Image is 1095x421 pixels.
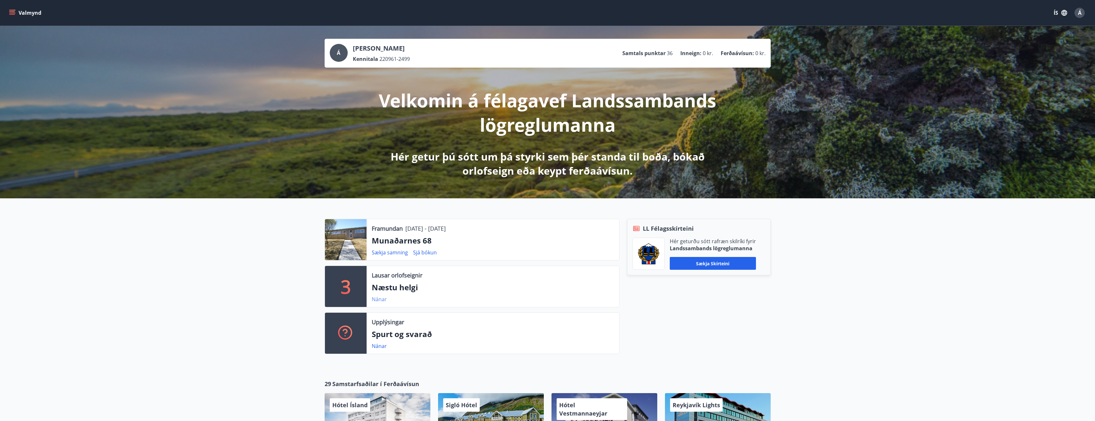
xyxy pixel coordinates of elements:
[703,50,713,57] span: 0 kr.
[372,282,614,293] p: Næstu helgi
[378,88,717,137] p: Velkomin á félagavef Landssambands lögreglumanna
[446,401,477,409] span: Sigló Hótel
[353,44,410,53] p: [PERSON_NAME]
[379,55,410,62] span: 220961-2499
[372,329,614,340] p: Spurt og svarað
[353,55,378,62] p: Kennitala
[643,224,694,233] span: LL Félagsskírteini
[372,224,403,233] p: Framundan
[372,343,387,350] a: Nánar
[372,235,614,246] p: Munaðarnes 68
[755,50,766,57] span: 0 kr.
[1072,5,1087,21] button: Á
[680,50,701,57] p: Inneign :
[622,50,666,57] p: Samtals punktar
[670,245,756,252] p: Landssambands lögreglumanna
[413,249,437,256] a: Sjá bókun
[372,296,387,303] a: Nánar
[378,150,717,178] p: Hér getur þú sótt um þá styrki sem þér standa til boða, bókað orlofseign eða keypt ferðaávísun.
[721,50,754,57] p: Ferðaávísun :
[1050,7,1071,19] button: ÍS
[670,257,756,270] button: Sækja skírteini
[638,243,659,264] img: 1cqKbADZNYZ4wXUG0EC2JmCwhQh0Y6EN22Kw4FTY.png
[673,401,720,409] span: Reykjavík Lights
[1078,9,1082,16] span: Á
[332,401,368,409] span: Hótel Ísland
[670,238,756,245] p: Hér geturðu sótt rafræn skilríki fyrir
[372,318,404,326] p: Upplýsingar
[332,380,419,388] span: Samstarfsaðilar í Ferðaávísun
[337,49,340,56] span: Á
[341,274,351,299] p: 3
[405,224,446,233] p: [DATE] - [DATE]
[8,7,44,19] button: menu
[325,380,331,388] span: 29
[372,271,422,279] p: Lausar orlofseignir
[372,249,408,256] a: Sækja samning
[559,401,607,417] span: Hótel Vestmannaeyjar
[667,50,673,57] span: 36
